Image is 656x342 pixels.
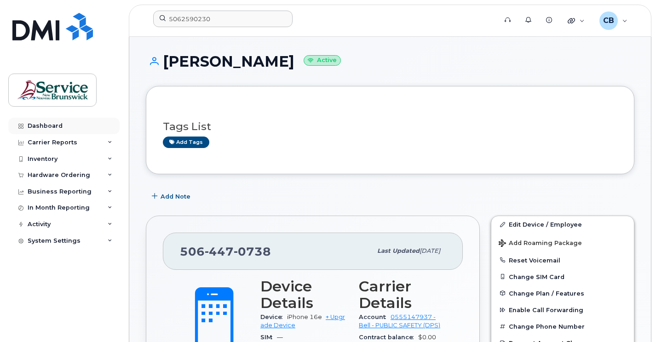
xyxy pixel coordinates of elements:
[491,252,634,268] button: Reset Voicemail
[491,285,634,302] button: Change Plan / Features
[287,313,322,320] span: iPhone 16e
[260,313,287,320] span: Device
[180,245,271,258] span: 506
[205,245,234,258] span: 447
[260,334,277,341] span: SIM
[420,247,440,254] span: [DATE]
[234,245,271,258] span: 0738
[377,247,420,254] span: Last updated
[491,302,634,318] button: Enable Call Forwarding
[491,268,634,285] button: Change SIM Card
[491,216,634,233] a: Edit Device / Employee
[491,233,634,252] button: Add Roaming Package
[161,192,190,201] span: Add Note
[418,334,436,341] span: $0.00
[359,278,446,311] h3: Carrier Details
[146,188,198,205] button: Add Note
[509,290,584,296] span: Change Plan / Features
[359,334,418,341] span: Contract balance
[499,239,582,248] span: Add Roaming Package
[277,334,283,341] span: —
[509,307,583,313] span: Enable Call Forwarding
[304,55,341,66] small: Active
[163,121,617,132] h3: Tags List
[163,137,209,148] a: Add tags
[491,318,634,335] button: Change Phone Number
[260,278,348,311] h3: Device Details
[359,313,391,320] span: Account
[146,53,634,69] h1: [PERSON_NAME]
[359,313,440,329] a: 0555147937 - Bell - PUBLIC SAFETY (DPS)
